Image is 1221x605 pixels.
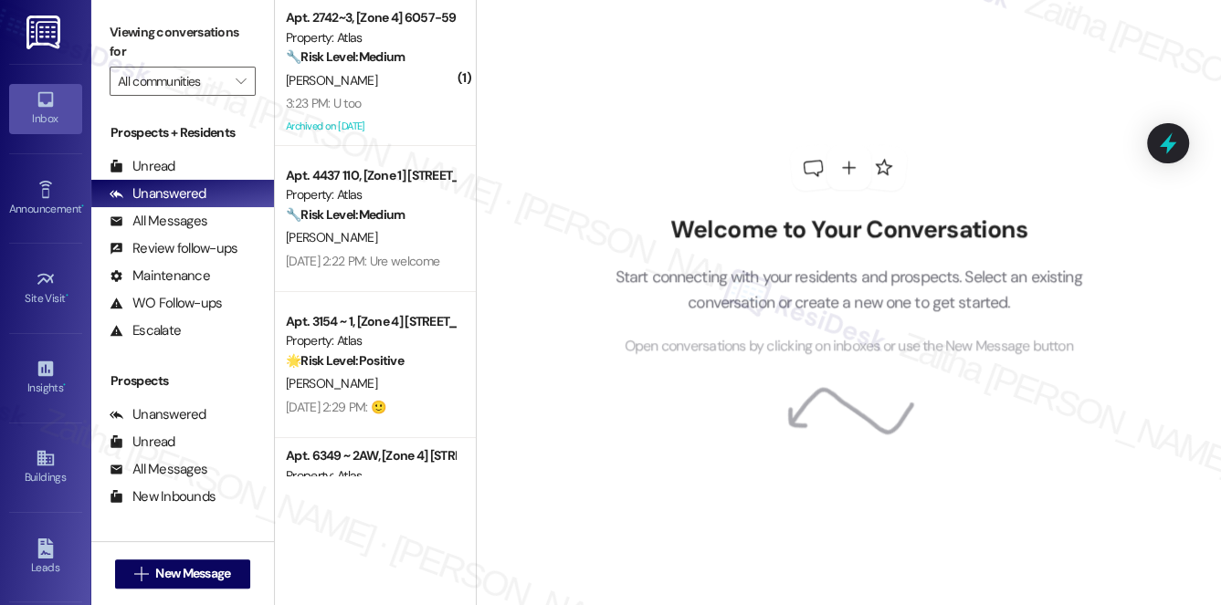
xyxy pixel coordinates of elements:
[286,466,455,485] div: Property: Atlas
[110,460,207,479] div: All Messages
[286,253,439,269] div: [DATE] 2:22 PM: Ure welcome
[9,443,82,492] a: Buildings
[286,185,455,204] div: Property: Atlas
[286,331,455,350] div: Property: Atlas
[286,352,404,369] strong: 🌟 Risk Level: Positive
[286,229,377,245] span: [PERSON_NAME]
[236,74,246,89] i: 
[9,353,82,402] a: Insights •
[91,538,274,558] div: Residents
[110,18,256,67] label: Viewing conversations for
[286,48,405,65] strong: 🔧 Risk Level: Medium
[9,264,82,313] a: Site Visit •
[110,239,237,258] div: Review follow-ups
[110,433,175,452] div: Unread
[286,312,455,331] div: Apt. 3154 ~ 1, [Zone 4] [STREET_ADDRESS]
[91,371,274,391] div: Prospects
[286,206,405,223] strong: 🔧 Risk Level: Medium
[110,487,216,506] div: New Inbounds
[286,8,455,27] div: Apt. 2742~3, [Zone 4] 6057-59 S. [US_STATE]
[286,446,455,465] div: Apt. 6349 ~ 2AW, [Zone 4] [STREET_ADDRESS]
[66,289,68,302] span: •
[286,72,377,89] span: [PERSON_NAME]
[286,375,377,391] span: [PERSON_NAME]
[91,123,274,142] div: Prospects + Residents
[110,321,181,340] div: Escalate
[110,184,206,203] div: Unanswered
[134,567,148,581] i: 
[587,216,1110,245] h2: Welcome to Your Conversations
[81,200,84,213] span: •
[110,294,222,313] div: WO Follow-ups
[9,533,82,582] a: Leads
[110,212,207,231] div: All Messages
[286,166,455,185] div: Apt. 4437 110, [Zone 1] [STREET_ADDRESS]
[587,264,1110,316] p: Start connecting with your residents and prospects. Select an existing conversation or create a n...
[115,559,250,589] button: New Message
[110,266,210,286] div: Maintenance
[110,157,175,176] div: Unread
[286,399,385,415] div: [DATE] 2:29 PM: 🙂
[286,28,455,47] div: Property: Atlas
[286,95,361,111] div: 3:23 PM: U too
[110,405,206,424] div: Unanswered
[284,115,457,138] div: Archived on [DATE]
[63,379,66,391] span: •
[9,84,82,133] a: Inbox
[118,67,226,96] input: All communities
[625,335,1073,358] span: Open conversations by clicking on inboxes or use the New Message button
[155,564,230,583] span: New Message
[26,16,64,49] img: ResiDesk Logo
